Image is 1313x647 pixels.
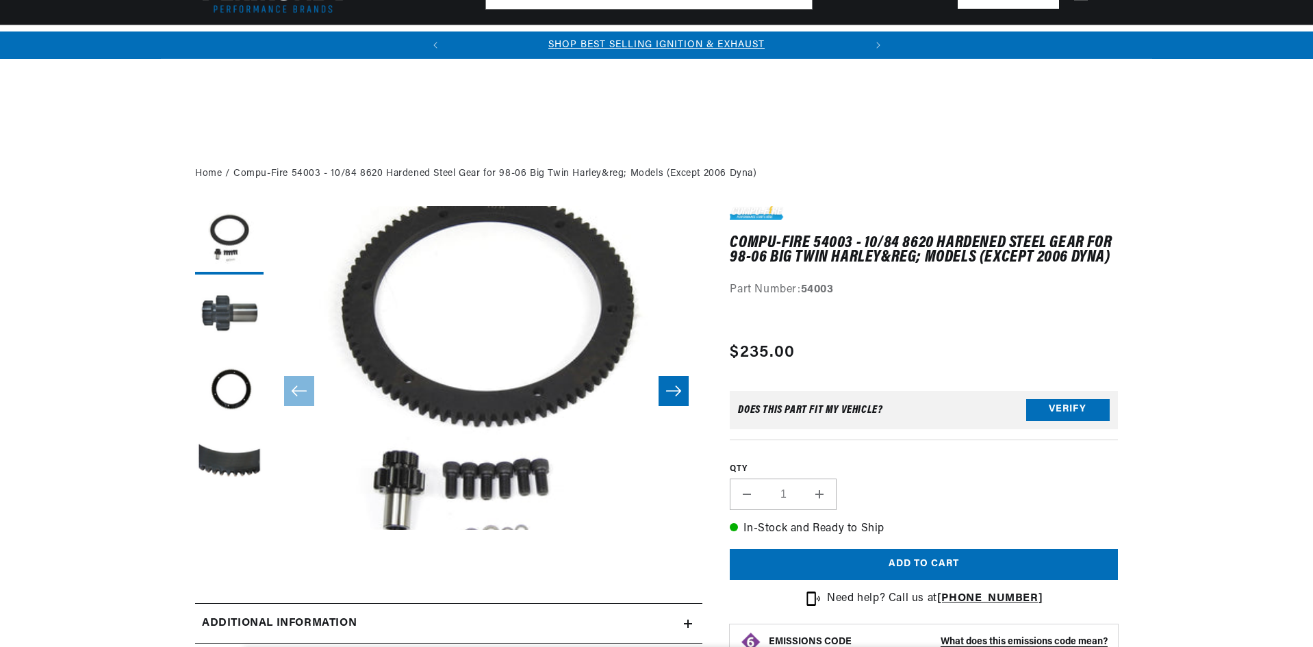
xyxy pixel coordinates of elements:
[449,38,865,53] div: 1 of 2
[195,357,264,425] button: Load image 3 in gallery view
[195,166,222,181] a: Home
[548,40,765,50] a: SHOP BEST SELLING IGNITION & EXHAUST
[195,604,702,644] summary: Additional information
[1026,399,1110,421] button: Verify
[801,284,834,295] strong: 54003
[422,31,449,59] button: Translation missing: en.sections.announcements.previous_announcement
[305,25,419,58] summary: Coils & Distributors
[730,281,1118,299] div: Part Number:
[865,31,892,59] button: Translation missing: en.sections.announcements.next_announcement
[202,615,357,633] h2: Additional information
[941,637,1108,647] strong: What does this emissions code mean?
[195,281,264,350] button: Load image 2 in gallery view
[730,236,1118,264] h1: Compu-Fire 54003 - 10/84 8620 Hardened Steel Gear for 98-06 Big Twin Harley&reg; Models (Except 2...
[233,166,757,181] a: Compu-Fire 54003 - 10/84 8620 Hardened Steel Gear for 98-06 Big Twin Harley&reg; Models (Except 2...
[730,520,1118,538] p: In-Stock and Ready to Ship
[593,25,671,58] summary: Engine Swaps
[671,25,771,58] summary: Battery Products
[195,206,264,275] button: Load image 1 in gallery view
[195,206,702,576] media-gallery: Gallery Viewer
[730,340,795,365] span: $235.00
[284,376,314,406] button: Slide left
[769,637,852,647] strong: EMISSIONS CODE
[161,31,1152,59] slideshow-component: Translation missing: en.sections.announcements.announcement_bar
[195,166,1118,181] nav: breadcrumbs
[827,590,1043,608] p: Need help? Call us at
[449,38,865,53] div: Announcement
[771,25,868,58] summary: Spark Plug Wires
[730,464,1118,475] label: QTY
[195,432,264,500] button: Load image 4 in gallery view
[937,593,1043,604] a: [PHONE_NUMBER]
[1035,25,1118,58] summary: Product Support
[195,25,305,58] summary: Ignition Conversions
[730,549,1118,580] button: Add to cart
[867,25,939,58] summary: Motorcycle
[659,376,689,406] button: Slide right
[738,405,882,416] div: Does This part fit My vehicle?
[419,25,593,58] summary: Headers, Exhausts & Components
